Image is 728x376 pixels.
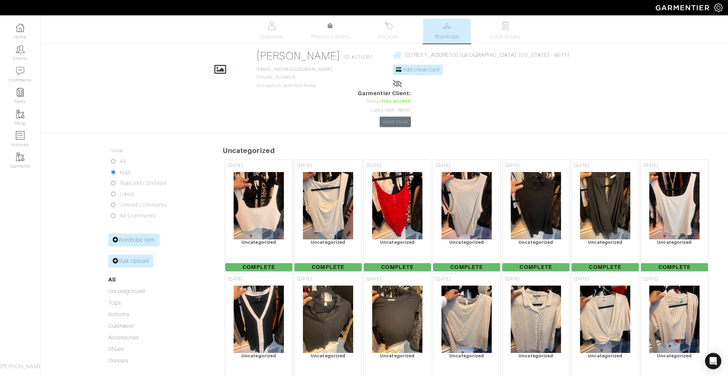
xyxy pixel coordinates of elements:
span: Invoices [378,33,399,41]
a: Bottoms [108,311,129,318]
div: Uncategorized [225,353,292,358]
img: garments-icon-b7da505a4dc4fd61783c78ac3ca0ef83fa9d6f193b1c9dc38574b1d14d53ca28.png [16,110,24,118]
a: Invoices [365,19,412,44]
span: Complete [571,263,639,271]
label: All Comments [120,212,156,220]
img: F5jiDtV7iD1SoBGVnei5ebCc [510,172,562,240]
a: All [108,276,116,283]
span: [DATE] [436,163,451,169]
img: reminder-icon-8004d30b9f0a5d33ae49ab947aed9ed385cf756f9e5892f1edd6e32f2345188e.png [16,88,24,97]
img: 418onAbNst8mTE7Pk5ybgPMz [372,172,423,240]
img: todo-9ac3debb85659649dc8f770b8b6100bb5dab4b48dedcbae339e5042a72dfd3cc.svg [501,21,510,30]
span: [DATE] [297,276,312,283]
a: [STREET_ADDRESS] [GEOGRAPHIC_DATA], [US_STATE] - 95111 [393,51,570,59]
span: [DATE] [505,276,520,283]
label: Rejected / Disliked [120,179,166,187]
span: Look Books [490,33,521,41]
a: [DATE] Uncategorized Complete [501,159,570,272]
span: Wardrobe [435,33,459,41]
span: [DATE] [297,163,312,169]
span: ID: #215087 [344,53,373,61]
span: [STREET_ADDRESS] [GEOGRAPHIC_DATA], [US_STATE] - 95111 [405,52,570,58]
img: j7MgaSL59HoRExZ3X6udL6qX [303,172,354,240]
a: [PERSON_NAME] [256,50,340,62]
img: basicinfo-40fd8af6dae0f16599ec9e87c0ef1c0a1fdea2edbe929e3d69a839185d80c458.svg [268,21,276,30]
span: Complete [433,263,500,271]
img: comment-icon-a0a6a9ef722e966f86d9cbdc48e553b5cf19dbc54f86b18d962a5391bc8f6eb6.png [16,67,24,75]
span: Overview [260,33,283,41]
div: Uncategorized [571,240,639,245]
span: Complete [294,263,362,271]
span: [DATE] [643,163,658,169]
a: Shoes [108,346,124,352]
div: Uncategorized [364,240,431,245]
div: Last Login: Never [358,106,411,114]
a: [DATE] Uncategorized Complete [640,159,709,272]
span: [DATE] [366,276,381,283]
a: [EMAIL_ADDRESS][DOMAIN_NAME] [256,67,332,72]
img: C47TQFCdyY6NTZd8c2vmerSL [649,285,700,353]
img: orders-icon-0abe47150d42831381b5fb84f609e132dff9fe21cb692f30cb5eec754e2cba89.png [16,131,24,140]
img: wardrobe-487a4870c1b7c33e795ec22d11cfc2ed9d08956e64fb3008fe2437562e282088.svg [443,21,451,30]
span: [DATE] [366,163,381,169]
span: [DATE] [228,276,243,283]
a: Tops [108,300,121,306]
a: Uncategorized [108,288,145,294]
a: [DATE] Uncategorized Complete [224,159,293,272]
label: Unread Comments [120,201,167,209]
div: Uncategorized [502,353,569,358]
a: [DATE] Uncategorized Complete [363,159,432,272]
span: [DATE] [574,163,589,169]
label: Liked [120,190,134,198]
span: [DATE] [643,276,658,283]
img: gear-icon-white-bd11855cb880d31180b6d7d6211b90ccbf57a29d726f0c71d8c61bd08dd39cc2.png [714,3,723,12]
span: [DATE] [228,163,243,169]
span: Add Credit Card [403,67,440,72]
a: Outerwear [108,323,134,329]
div: Uncategorized [502,240,569,245]
div: Uncategorized [364,353,431,358]
a: Accessories [108,335,139,341]
img: f6R7ewvHLRdGYZHGfQW7ZR9Z [303,285,354,353]
a: [DATE] Uncategorized Complete [570,159,640,272]
img: CjWoG3AbVRTiCru25hYSFQCS [649,172,700,240]
span: Complete [641,263,708,271]
img: clients-icon-6bae9207a08558b7cb47a8932f037763ab4055f8c8b6bfacd5dc20c3e0201464.png [16,45,24,53]
a: Dresses [108,358,128,364]
div: Uncategorized [225,240,292,245]
span: Product Library [311,33,349,41]
div: Status: [358,98,411,105]
img: wV3kEaPFPUQUDKeXoXMGTEMa [580,285,631,353]
a: [DATE] Uncategorized Complete [432,159,501,272]
a: Add Credit Card [393,65,443,75]
div: Uncategorized [294,240,362,245]
a: Overview [248,19,295,44]
span: Complete [225,263,292,271]
img: dashboard-icon-dbcd8f5a0b271acd01030246c82b418ddd0df26cd7fceb0bd07c9910d44c42f6.png [16,23,24,32]
span: Complete [364,263,431,271]
div: Uncategorized [433,240,500,245]
div: Open Intercom Messenger [705,353,721,369]
span: [DATE] [436,276,451,283]
a: Send Invite [380,117,411,127]
img: wPf9somaLjyH5KZ6iWQa8SkM [372,285,423,353]
div: Uncategorized [294,353,362,358]
img: YuEk6ff2HFcRTHWFaeg8V3w2 [233,285,285,353]
span: [DATE] [574,276,589,283]
span: [DATE] [505,163,520,169]
img: garments-icon-b7da505a4dc4fd61783c78ac3ca0ef83fa9d6f193b1c9dc38574b1d14d53ca28.png [16,153,24,161]
div: Uncategorized [433,353,500,358]
label: All [120,157,126,166]
a: Product Library [306,22,354,41]
img: bBJniqkvj4CdKoxJh5KZ14nk [233,172,285,240]
a: Wardrobe [423,19,471,44]
img: garmentier-logo-header-white-b43fb05a5012e4ada735d5af1a66efaba907eab6374d6393d1fbf88cb4ef424d.png [652,2,714,14]
a: Wardrobe Item [108,234,160,246]
div: Uncategorized [641,353,708,358]
a: Look Books [481,19,529,44]
span: Complete [502,263,569,271]
div: Uncategorized [641,240,708,245]
label: Kept [120,168,131,176]
img: at5HKDg8CNJ44C5CBndXGA99 [441,172,492,240]
div: Uncategorized [571,353,639,358]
